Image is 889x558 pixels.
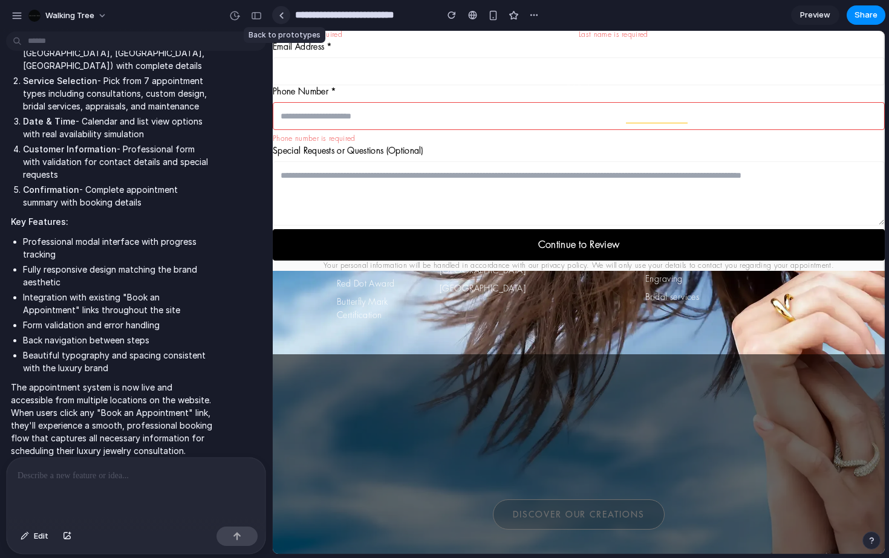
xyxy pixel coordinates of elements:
strong: Customer Information [23,144,117,154]
button: Walking Tree [24,6,113,25]
a: Butterfly Mark Certification [64,264,137,291]
li: - Complete appointment summary with booking details [23,183,213,209]
a: Engraving [373,241,445,255]
span: Share [855,9,878,21]
li: Professional modal interface with progress tracking [23,235,213,261]
strong: Service Selection [23,76,97,86]
strong: Date & Time [23,116,76,126]
button: About Unsaid [353,82,415,92]
img: favourite logo [535,41,547,53]
li: Fully responsive design matching the brand aesthetic [23,263,213,288]
a: Bridal services [373,259,445,273]
li: Beautiful typography and spacing consistent with the luxury brand [23,349,213,374]
span: Preview [800,9,830,21]
button: Edit [15,527,54,546]
li: Integration with existing "Book an Appointment" links throughout the site [23,291,213,316]
button: Share [847,5,885,25]
button: Jewelry [243,82,279,92]
li: Back navigation between steps [23,334,213,346]
strong: Key Features: [11,216,68,227]
span: Edit [34,530,48,542]
li: Form validation and error handling [23,319,213,331]
a: Red Dot Award [64,246,137,259]
button: Bridal [301,82,330,92]
li: - Pick from 7 appointment types including consultations, custom design, bridal services, appraisa... [23,74,213,112]
img: unsaid logo [263,33,349,60]
a: [GEOGRAPHIC_DATA] [167,251,239,264]
strong: Confirmation [23,184,79,195]
p: The appointment system is now live and accessible from multiple locations on the website. When us... [11,381,213,457]
a: Preview [791,5,839,25]
li: - Professional form with validation for contact details and special requests [23,143,213,181]
span: Walking Tree [45,10,94,22]
img: cart logo [561,41,573,53]
div: Back to prototypes [244,27,325,43]
button: Gifts [197,82,220,92]
li: - Calendar and list view options with real availability simulation [23,115,213,140]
